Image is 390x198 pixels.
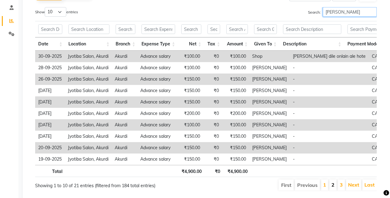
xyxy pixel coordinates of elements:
div: Showing 1 to 10 of 21 entries (filtered from 184 total entries) [35,179,172,189]
td: Advance salary [137,119,177,131]
td: - [290,108,369,119]
a: 3 [340,182,343,188]
th: ₹0 [205,165,223,177]
td: Jyotiba Salon, Akurdi [65,85,112,96]
td: [DATE] [35,85,65,96]
th: Expense Type: activate to sort column ascending [138,37,178,51]
a: 1 [323,182,326,188]
td: ₹0 [203,108,222,119]
td: Advance salary [137,131,177,142]
td: [DATE] [35,108,65,119]
td: ₹0 [203,142,222,154]
input: Search Expense Type [142,24,175,34]
td: 26-09-2025 [35,74,65,85]
td: ₹150.00 [177,96,203,108]
td: Jyotiba Salon, Akurdi [65,142,112,154]
th: Date: activate to sort column ascending [35,37,65,51]
input: Search Amount [226,24,248,34]
td: [PERSON_NAME] [249,85,290,96]
td: Akurdi [112,119,137,131]
td: ₹150.00 [222,154,249,165]
th: Payment Mode: activate to sort column ascending [344,37,387,51]
td: Advance salary [137,142,177,154]
td: Shop [249,51,290,62]
td: ₹0 [203,131,222,142]
td: ₹100.00 [222,51,249,62]
td: [PERSON_NAME] dile onlain ale hote [290,51,369,62]
a: Next [348,182,359,188]
td: ₹150.00 [177,154,203,165]
td: [PERSON_NAME] [249,96,290,108]
td: [PERSON_NAME] [249,108,290,119]
td: ₹0 [203,96,222,108]
input: Search: [323,7,377,17]
td: Advance salary [137,96,177,108]
td: - [290,154,369,165]
td: ₹150.00 [177,85,203,96]
th: Amount: activate to sort column ascending [223,37,251,51]
td: Jyotiba Salon, Akurdi [65,62,112,74]
td: [PERSON_NAME] [249,74,290,85]
td: ₹150.00 [222,85,249,96]
input: Search Branch [116,24,135,34]
td: ₹150.00 [177,131,203,142]
td: 30-09-2025 [35,51,65,62]
td: ₹0 [203,62,222,74]
td: ₹150.00 [177,74,203,85]
td: Akurdi [112,51,137,62]
a: Last [364,182,375,188]
td: [PERSON_NAME] [249,119,290,131]
td: [PERSON_NAME] [249,62,290,74]
td: ₹150.00 [222,131,249,142]
td: 20-09-2025 [35,142,65,154]
td: ₹150.00 [222,96,249,108]
td: Akurdi [112,154,137,165]
input: Search Date [38,24,62,34]
td: ₹0 [203,85,222,96]
td: Jyotiba Salon, Akurdi [65,119,112,131]
td: ₹100.00 [222,62,249,74]
td: - [290,119,369,131]
label: Search: [308,7,377,17]
td: Akurdi [112,131,137,142]
td: Jyotiba Salon, Akurdi [65,154,112,165]
td: Advance salary [137,154,177,165]
td: ₹0 [203,74,222,85]
th: Net: activate to sort column ascending [178,37,204,51]
td: Advance salary [137,74,177,85]
td: - [290,96,369,108]
td: Akurdi [112,74,137,85]
td: Advance salary [137,108,177,119]
td: Advance salary [137,62,177,74]
td: Jyotiba Salon, Akurdi [65,74,112,85]
td: ₹150.00 [222,142,249,154]
input: Search Description [283,24,341,34]
td: - [290,131,369,142]
td: Advance salary [137,51,177,62]
td: [PERSON_NAME] [249,131,290,142]
a: 2 [331,182,335,188]
td: - [290,142,369,154]
td: Akurdi [112,108,137,119]
th: ₹4,900.00 [178,165,205,177]
td: ₹200.00 [222,108,249,119]
td: Jyotiba Salon, Akurdi [65,96,112,108]
td: ₹0 [203,51,222,62]
td: ₹0 [203,154,222,165]
input: Search Payment Mode [347,24,384,34]
td: Akurdi [112,85,137,96]
td: ₹100.00 [177,62,203,74]
td: Jyotiba Salon, Akurdi [65,131,112,142]
td: Jyotiba Salon, Akurdi [65,108,112,119]
td: - [290,74,369,85]
th: Given To: activate to sort column ascending [251,37,280,51]
td: [PERSON_NAME] [249,154,290,165]
input: Search Given To [254,24,277,34]
td: 28-09-2025 [35,62,65,74]
td: 19-09-2025 [35,154,65,165]
td: ₹150.00 [222,74,249,85]
th: Tax: activate to sort column ascending [204,37,223,51]
th: Description: activate to sort column ascending [280,37,344,51]
td: Jyotiba Salon, Akurdi [65,51,112,62]
td: Advance salary [137,85,177,96]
